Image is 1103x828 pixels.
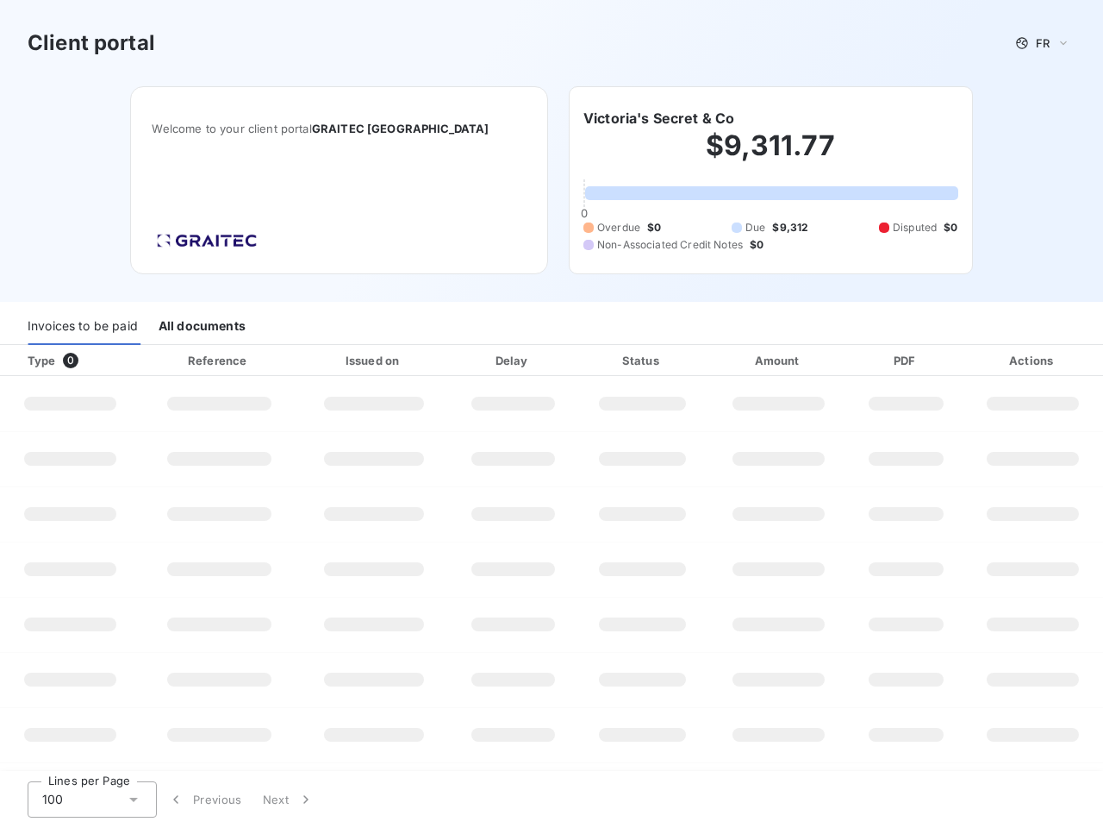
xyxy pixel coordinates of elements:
div: Status [580,352,705,369]
span: FR [1036,36,1050,50]
div: Amount [712,352,846,369]
h6: Victoria's Secret & Co [583,108,734,129]
img: Company logo [152,229,262,253]
span: 0 [581,206,588,220]
div: All documents [159,309,246,345]
span: 0 [63,353,78,368]
div: PDF [852,352,959,369]
span: $9,312 [772,220,808,235]
div: Issued on [302,352,446,369]
span: Non-Associated Credit Notes [597,237,743,253]
span: Overdue [597,220,640,235]
span: GRAITEC [GEOGRAPHIC_DATA] [312,122,489,135]
span: Welcome to your client portal [152,122,527,135]
span: Due [745,220,765,235]
span: Disputed [893,220,937,235]
div: Invoices to be paid [28,309,138,345]
button: Previous [157,781,252,818]
span: 100 [42,791,63,808]
span: $0 [944,220,957,235]
h3: Client portal [28,28,155,59]
div: Reference [188,354,246,367]
button: Next [252,781,325,818]
span: $0 [750,237,763,253]
div: Type [17,352,136,369]
div: Actions [966,352,1100,369]
h2: $9,311.77 [583,129,958,180]
span: $0 [647,220,661,235]
div: Delay [453,352,573,369]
